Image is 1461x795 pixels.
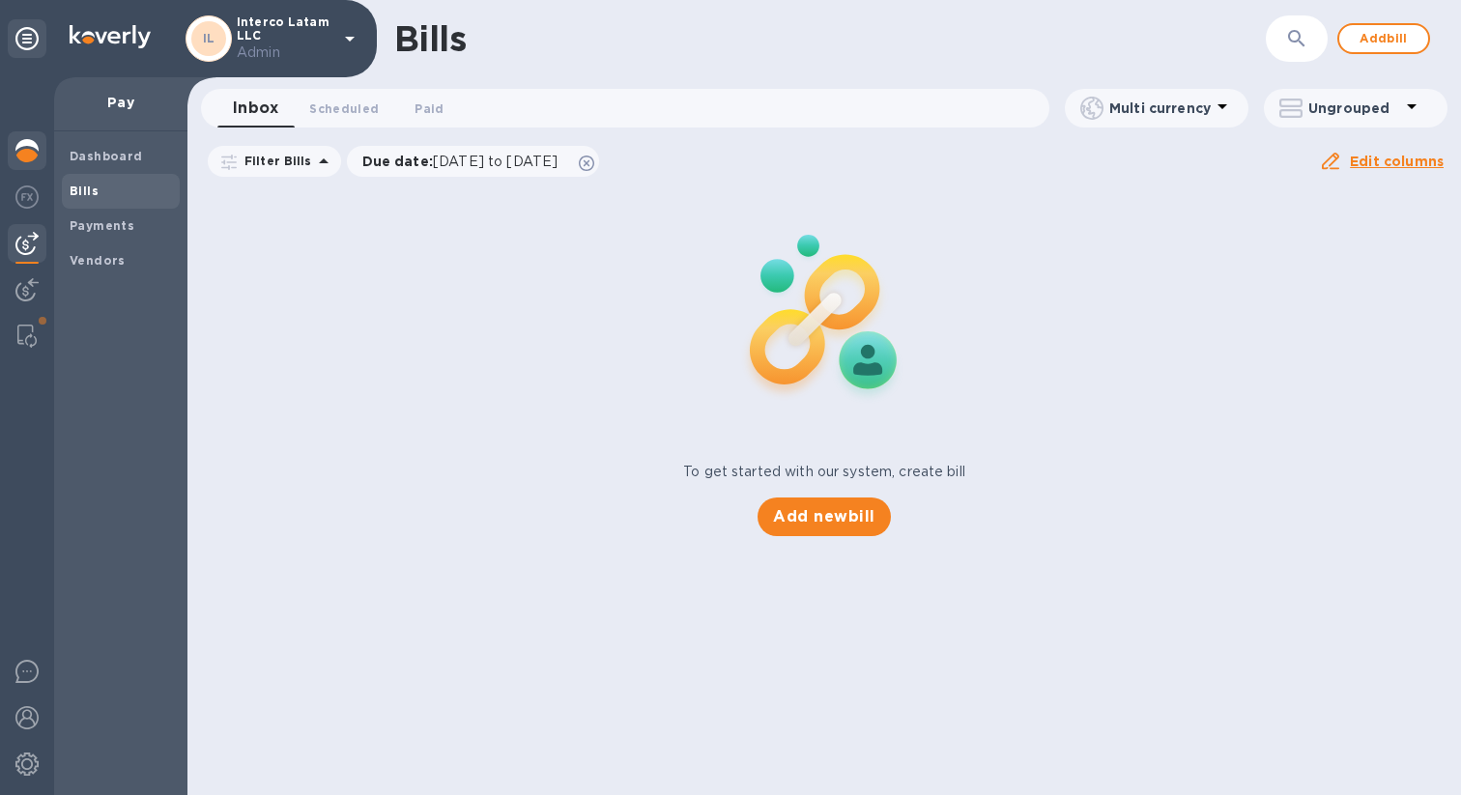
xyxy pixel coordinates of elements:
[70,25,151,48] img: Logo
[362,152,568,171] p: Due date :
[1355,27,1413,50] span: Add bill
[70,149,143,163] b: Dashboard
[758,497,890,536] button: Add newbill
[233,95,278,122] span: Inbox
[683,462,965,482] p: To get started with our system, create bill
[8,19,46,58] div: Unpin categories
[1350,154,1444,169] u: Edit columns
[15,185,39,209] img: Foreign exchange
[394,18,466,59] h1: Bills
[237,15,333,63] p: Interco Latam LLC
[203,31,215,45] b: IL
[415,99,444,119] span: Paid
[773,505,874,528] span: Add new bill
[1109,99,1211,118] p: Multi currency
[237,153,312,169] p: Filter Bills
[70,184,99,198] b: Bills
[1337,23,1430,54] button: Addbill
[237,43,333,63] p: Admin
[347,146,600,177] div: Due date:[DATE] to [DATE]
[70,93,172,112] p: Pay
[433,154,558,169] span: [DATE] to [DATE]
[309,99,379,119] span: Scheduled
[70,218,134,233] b: Payments
[70,253,126,268] b: Vendors
[1308,99,1400,118] p: Ungrouped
